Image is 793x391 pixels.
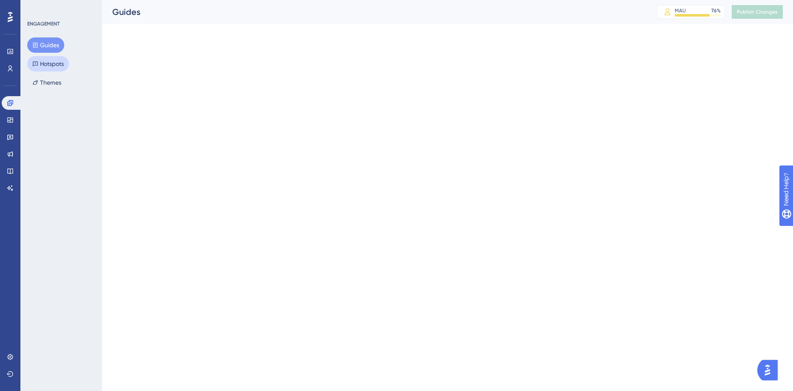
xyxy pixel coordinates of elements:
button: Publish Changes [732,5,783,19]
button: Hotspots [27,56,69,71]
button: Guides [27,37,64,53]
div: MAU [675,7,686,14]
div: 76 % [711,7,721,14]
iframe: UserGuiding AI Assistant Launcher [757,357,783,383]
div: ENGAGEMENT [27,20,60,27]
div: Guides [112,6,636,18]
button: Themes [27,75,66,90]
span: Publish Changes [737,9,778,15]
span: Need Help? [20,2,53,12]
